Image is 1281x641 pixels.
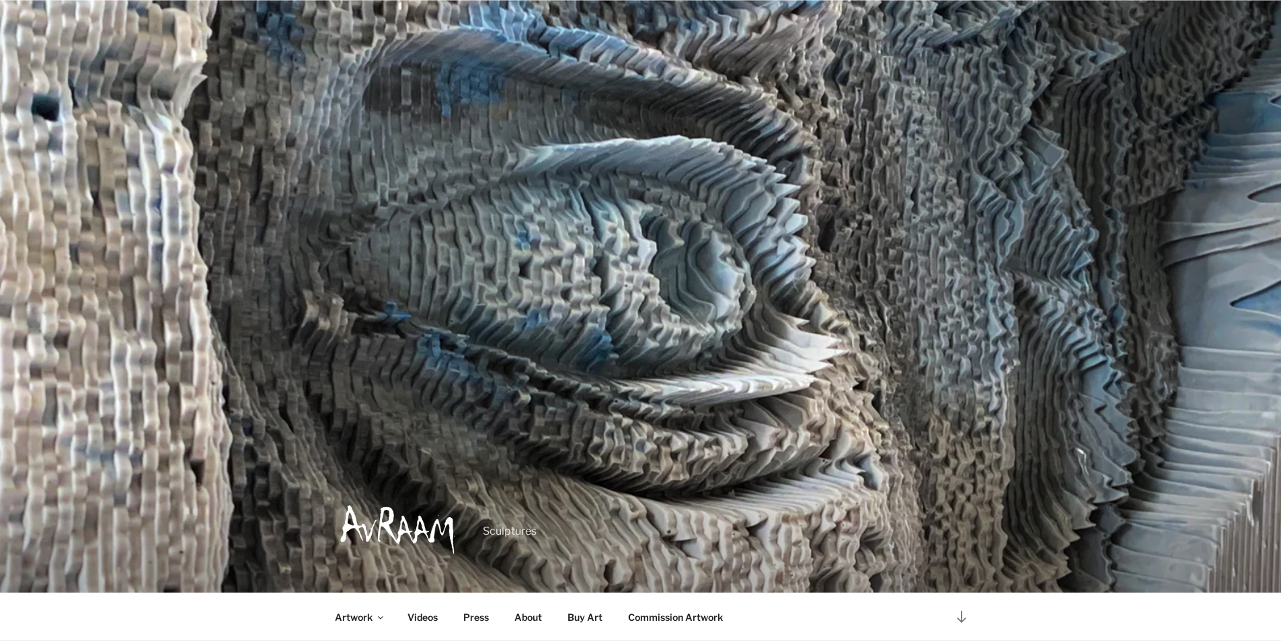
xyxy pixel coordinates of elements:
a: Artwork [323,601,394,634]
a: Buy Art [556,601,615,634]
a: Press [452,601,501,634]
nav: Top Menu [323,601,958,634]
a: Videos [396,601,450,634]
a: Commission Artwork [617,601,735,634]
p: Sculptures [483,523,537,539]
a: About [503,601,554,634]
